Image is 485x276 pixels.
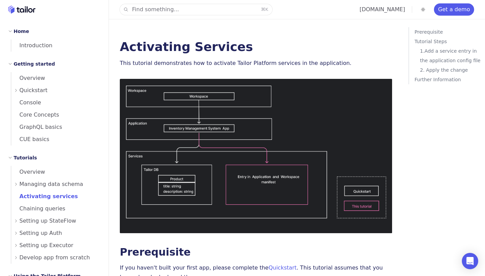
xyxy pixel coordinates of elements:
[19,228,62,238] span: Setting up Auth
[11,136,49,142] span: CUE basics
[265,7,268,12] kbd: K
[19,241,73,250] span: Setting up Executor
[11,133,100,145] a: CUE basics
[11,193,78,200] span: Activating services
[11,97,100,109] a: Console
[359,6,405,13] a: [DOMAIN_NAME]
[14,27,29,35] h2: Home
[269,264,297,271] a: Quickstart
[415,75,482,84] a: Further Information
[11,111,59,118] span: Core Concepts
[19,86,48,95] span: Quickstart
[120,246,191,258] a: Prerequisite
[415,37,482,46] a: Tutorial Steps
[11,39,100,52] a: Introduction
[120,41,392,53] h1: Activating Services
[11,205,65,212] span: Chaining queries
[434,3,474,16] a: Get a demo
[11,190,100,203] a: Activating services
[120,79,392,233] img: Tutorials - Activate Service
[415,27,482,37] a: Prerequisite
[11,42,52,49] span: Introduction
[419,5,427,14] button: Toggle dark mode
[11,72,100,84] a: Overview
[14,154,37,162] h2: Tutorials
[14,60,55,68] h2: Getting started
[11,166,100,178] a: Overview
[11,99,41,106] span: Console
[11,109,100,121] a: Core Concepts
[462,253,478,269] div: Open Intercom Messenger
[420,46,482,65] a: 1.Add a service entry in the application config file
[120,4,272,15] button: Find something...⌘K
[19,179,83,189] span: Managing data schema
[120,58,392,68] p: This tutorial demonstrates how to activate Tailor Platform services in the application.
[11,203,100,215] a: Chaining queries
[11,124,62,130] span: GraphQL basics
[261,7,265,12] kbd: ⌘
[11,169,45,175] span: Overview
[11,75,45,81] span: Overview
[420,65,482,75] a: 2. Apply the change
[19,253,90,262] span: Develop app from scratch
[11,121,100,133] a: GraphQL basics
[19,216,76,226] span: Setting up StateFlow
[8,5,35,14] a: Home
